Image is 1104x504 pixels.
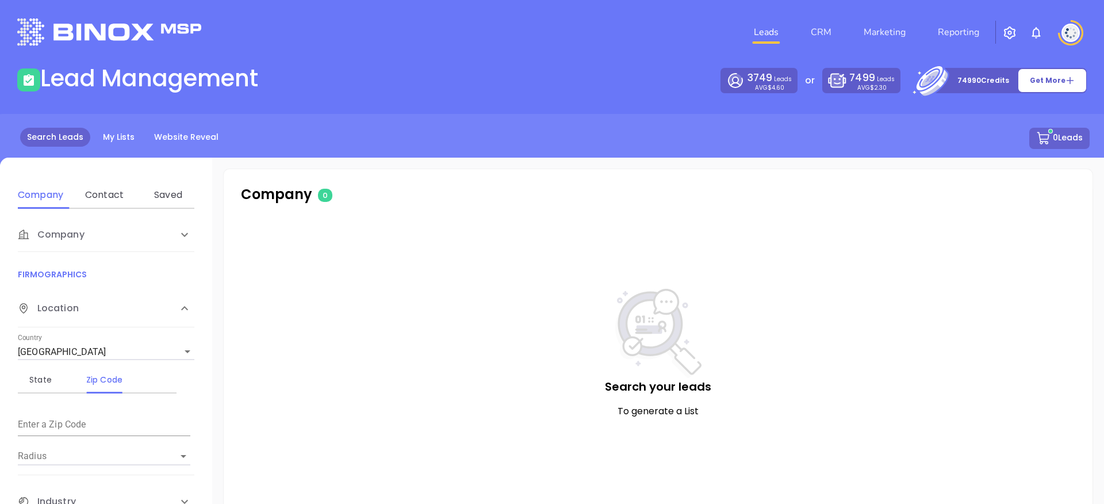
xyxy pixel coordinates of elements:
[870,83,887,92] span: $2.30
[857,85,887,90] p: AVG
[175,448,191,464] button: Open
[1029,128,1090,149] button: 0Leads
[247,378,1069,395] p: Search your leads
[18,343,194,361] div: [GEOGRAPHIC_DATA]
[18,301,79,315] span: Location
[18,373,63,387] div: State
[96,128,141,147] a: My Lists
[1029,26,1043,40] img: iconNotification
[147,128,225,147] a: Website Reveal
[1003,26,1017,40] img: iconSetting
[1061,24,1080,42] img: user
[747,71,792,85] p: Leads
[17,18,201,45] img: logo
[615,289,701,378] img: NoSearch
[18,268,194,281] p: FIRMOGRAPHICS
[20,128,90,147] a: Search Leads
[40,64,258,92] h1: Lead Management
[933,21,984,44] a: Reporting
[806,21,836,44] a: CRM
[18,290,194,327] div: Location
[82,373,127,387] div: Zip Code
[957,75,1009,86] p: 74990 Credits
[805,74,815,87] p: or
[768,83,784,92] span: $4.60
[18,217,194,252] div: Company
[82,188,127,202] div: Contact
[247,404,1069,418] p: To generate a List
[747,71,772,85] span: 3749
[849,71,894,85] p: Leads
[18,335,42,342] label: Country
[145,188,191,202] div: Saved
[755,85,784,90] p: AVG
[241,184,525,205] p: Company
[1018,68,1087,93] button: Get More
[749,21,783,44] a: Leads
[18,188,63,202] div: Company
[849,71,875,85] span: 7499
[18,228,85,242] span: Company
[318,189,332,202] span: 0
[859,21,910,44] a: Marketing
